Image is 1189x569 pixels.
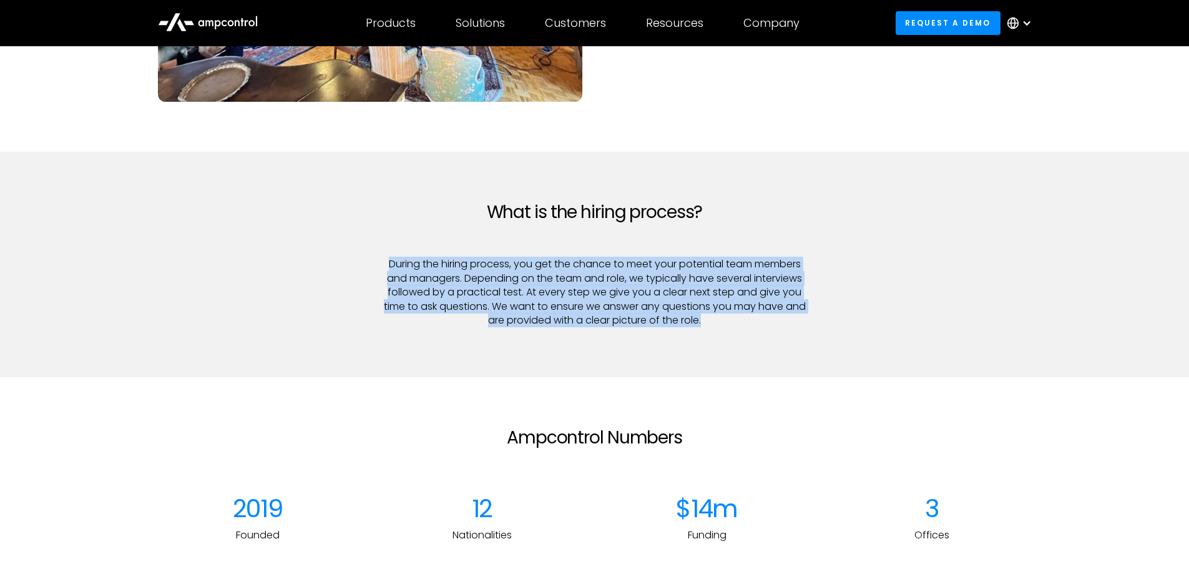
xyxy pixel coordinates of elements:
[545,16,606,30] div: Customers
[896,11,1001,34] a: Request a demo
[158,528,358,542] p: Founded
[832,493,1032,523] div: 3
[743,16,800,30] div: Company
[158,493,358,523] div: 2019
[383,202,807,223] h2: What is the hiring process?
[383,257,807,327] p: During the hiring process, you get the chance to meet your potential team members and managers. D...
[366,16,416,30] div: Products
[832,528,1032,542] p: Offices
[607,528,807,542] p: Funding
[456,16,505,30] div: Solutions
[646,16,703,30] div: Resources
[607,493,807,523] div: $14m
[383,427,807,448] h2: Ampcontrol Numbers
[383,493,582,523] div: 12
[383,528,582,542] p: Nationalities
